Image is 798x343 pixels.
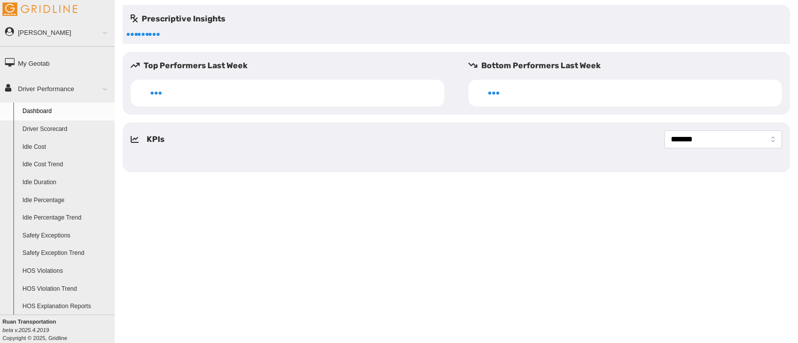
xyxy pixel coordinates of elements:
a: HOS Violation Trend [18,280,115,298]
b: Ruan Transportation [2,319,56,325]
a: Safety Exception Trend [18,244,115,262]
a: Dashboard [18,103,115,120]
a: Idle Percentage Trend [18,209,115,227]
a: Idle Percentage [18,192,115,210]
a: HOS Explanation Reports [18,298,115,316]
h5: Top Performers Last Week [131,60,452,72]
h5: Bottom Performers Last Week [468,60,790,72]
div: Copyright © 2025, Gridline [2,318,115,342]
a: Idle Cost [18,138,115,156]
h5: Prescriptive Insights [131,13,225,25]
a: Driver Scorecard [18,120,115,138]
img: Gridline [2,2,77,16]
a: Safety Exceptions [18,227,115,245]
a: HOS Violations [18,262,115,280]
a: Idle Duration [18,174,115,192]
i: beta v.2025.4.2019 [2,327,49,333]
h5: KPIs [147,133,165,145]
a: Idle Cost Trend [18,156,115,174]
